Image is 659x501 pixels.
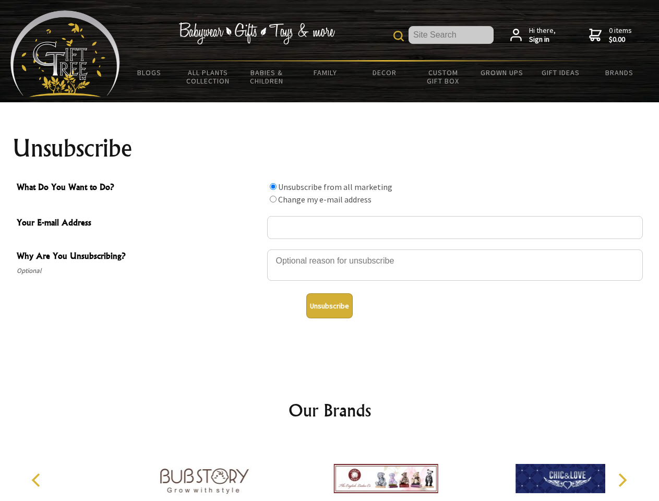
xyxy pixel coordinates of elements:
a: Babies & Children [237,62,296,92]
input: Your E-mail Address [267,216,643,239]
span: 0 items [609,26,632,44]
span: Hi there, [529,26,556,44]
a: Gift Ideas [531,62,590,83]
input: What Do You Want to Do? [270,196,277,202]
button: Previous [26,469,49,492]
span: Why Are You Unsubscribing? [17,249,262,265]
span: Your E-mail Address [17,216,262,231]
img: Babyware - Gifts - Toys and more... [10,10,120,97]
a: Family [296,62,355,83]
strong: $0.00 [609,35,632,44]
a: BLOGS [120,62,179,83]
button: Unsubscribe [306,293,353,318]
input: What Do You Want to Do? [270,183,277,190]
strong: Sign in [529,35,556,44]
a: Custom Gift Box [414,62,473,92]
input: Site Search [409,26,494,44]
h1: Unsubscribe [13,136,647,161]
img: product search [393,31,404,41]
button: Next [610,469,633,492]
span: What Do You Want to Do? [17,181,262,196]
a: Brands [590,62,649,83]
a: All Plants Collection [179,62,238,92]
span: Optional [17,265,262,277]
label: Unsubscribe from all marketing [278,182,392,192]
textarea: Why Are You Unsubscribing? [267,249,643,281]
label: Change my e-mail address [278,194,372,205]
a: Hi there,Sign in [510,26,556,44]
h2: Our Brands [21,398,639,423]
a: Grown Ups [472,62,531,83]
img: Babywear - Gifts - Toys & more [178,22,335,44]
a: Decor [355,62,414,83]
a: 0 items$0.00 [589,26,632,44]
